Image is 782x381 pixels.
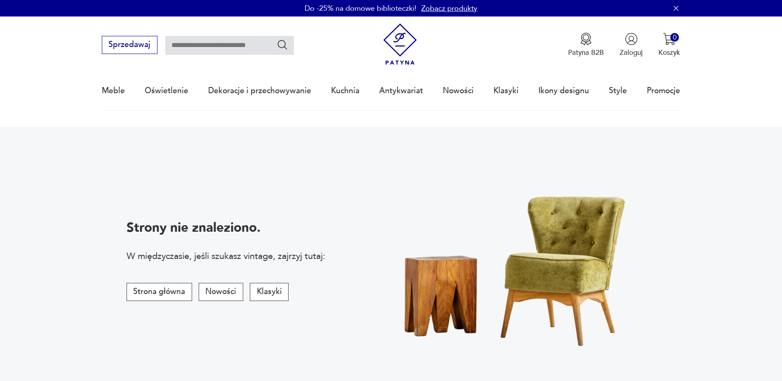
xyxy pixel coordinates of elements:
button: Klasyki [250,283,289,301]
a: Dekoracje i przechowywanie [208,72,311,110]
p: Do -25% na domowe biblioteczki! [305,3,416,14]
a: Ikona medaluPatyna B2B [568,33,604,57]
a: Oświetlenie [145,72,188,110]
div: 0 [670,33,679,42]
a: Nowości [443,72,474,110]
a: Meble [102,72,125,110]
a: Sprzedawaj [102,42,157,49]
img: Patyna - sklep z meblami i dekoracjami vintage [379,24,421,65]
button: Patyna B2B [568,33,604,57]
img: Ikonka użytkownika [625,33,638,45]
p: Zaloguj [620,48,643,57]
img: Ikona koszyka [663,33,676,45]
a: Ikony designu [538,72,589,110]
a: Klasyki [493,72,519,110]
button: Strona główna [127,283,192,301]
button: Zaloguj [620,33,643,57]
a: Style [609,72,627,110]
button: Nowości [199,283,243,301]
p: Patyna B2B [568,48,604,57]
p: Strony nie znaleziono. [127,219,325,237]
a: Promocje [647,72,680,110]
button: Sprzedawaj [102,36,157,54]
img: Fotel [372,158,663,362]
button: Szukaj [277,39,289,51]
a: Antykwariat [379,72,423,110]
p: W międzyczasie, jeśli szukasz vintage, zajrzyj tutaj: [127,250,325,262]
a: Zobacz produkty [421,3,477,14]
img: Ikona medalu [580,33,592,45]
button: 0Koszyk [658,33,680,57]
a: Kuchnia [331,72,359,110]
p: Koszyk [658,48,680,57]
